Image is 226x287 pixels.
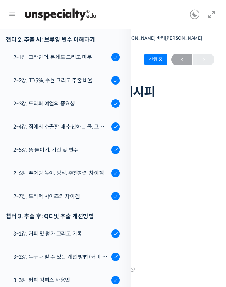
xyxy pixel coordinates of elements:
a: 홈 [2,223,51,242]
div: 진행 중 [144,54,167,65]
a: 설정 [100,223,148,242]
div: 챕터 2. 추출 시: 브루잉 변수 이해하기 [6,34,120,45]
span: ← [171,54,192,65]
div: 2-4강. 집에서 추출할 때 추천하는 물, 그리고 이유 [13,122,109,131]
span: 대화 [71,235,80,241]
div: 3-1강. 커피 맛 평가 그리고 기록 [13,229,109,238]
div: 2-5강. 뜸 들이기, 기간 및 변수 [13,146,109,154]
div: 3-3강. 커피 컴퍼스 사용법 [13,276,109,284]
div: 2-6강. 푸어링 높이, 방식, 주전자의 차이점 [13,169,109,177]
div: 2-1강. 그라인더, 분쇄도 그리고 미분 [13,53,109,61]
a: 대화 [51,223,100,242]
span: 설정 [119,234,129,241]
div: 2-7강. 드리퍼 사이즈의 차이점 [13,192,109,200]
div: 2-3강. 드리퍼 예열의 중요성 [13,99,109,108]
a: ←이전 [171,54,192,65]
div: 2-2강. TDS%, 수율 그리고 추출 비율 [13,76,109,85]
span: 영상이 끊기[DEMOGRAPHIC_DATA] 여기를 클릭해주세요 [12,266,135,272]
div: 3-2강. 누구나 할 수 있는 개선 방법 (커피 컴퍼스) [13,253,109,261]
span: 홈 [24,234,29,241]
div: 챕터 3. 추출 후: QC 및 추출 개선방법 [6,211,120,221]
